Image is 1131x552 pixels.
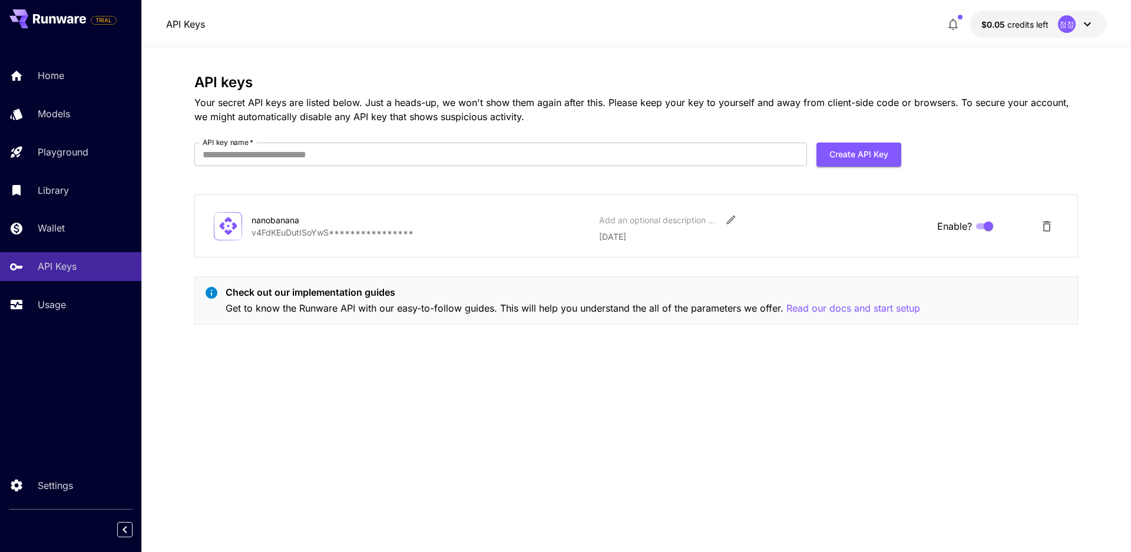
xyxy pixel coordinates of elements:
button: Collapse sidebar [117,522,133,537]
button: Read our docs and start setup [786,301,920,316]
div: Add an optional description or comment [599,214,717,226]
span: $0.05 [981,19,1007,29]
span: TRIAL [91,16,116,25]
span: Enable? [937,219,972,233]
button: Edit [720,209,742,230]
p: Settings [38,478,73,492]
p: [DATE] [599,230,928,243]
nav: breadcrumb [166,17,205,31]
p: Library [38,183,69,197]
a: API Keys [166,17,205,31]
div: $0.05 [981,18,1049,31]
p: Models [38,107,70,121]
p: Wallet [38,221,65,235]
div: Collapse sidebar [126,519,141,540]
div: 정정 [1058,15,1076,33]
p: Check out our implementation guides [226,285,920,299]
p: Get to know the Runware API with our easy-to-follow guides. This will help you understand the all... [226,301,920,316]
label: API key name [203,137,253,147]
button: Delete API Key [1035,214,1059,238]
p: Home [38,68,64,82]
p: Playground [38,145,88,159]
p: Usage [38,298,66,312]
button: Create API Key [816,143,901,167]
h3: API keys [194,74,1078,91]
span: Add your payment card to enable full platform functionality. [91,13,117,27]
span: credits left [1007,19,1049,29]
p: Your secret API keys are listed below. Just a heads-up, we won't show them again after this. Plea... [194,95,1078,124]
p: API Keys [38,259,77,273]
button: $0.05정정 [970,11,1106,38]
div: nanobanana [252,214,369,226]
